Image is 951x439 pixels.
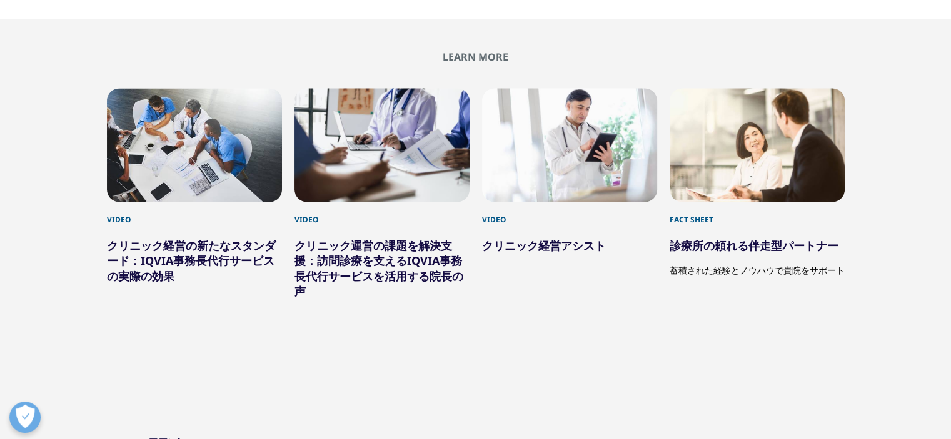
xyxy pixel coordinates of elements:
a: クリニック運営の課題を解決支援：訪問診療を支えるIQVIA事務長代行サービスを活用する院長の声 [294,238,463,298]
div: Video [294,202,470,225]
a: クリニック経営アシスト [482,238,606,253]
h2: Learn More [107,51,845,63]
div: 3 / 4 [482,88,657,298]
div: 1 / 4 [107,88,282,298]
button: 優先設定センターを開く [9,402,41,433]
p: 蓄積された経験とノウハウで貴院をサポート [670,253,845,277]
a: クリニック経営の新たなスタンダード：IQVIA事務長代行サービスの実際の効果 [107,238,276,283]
div: Fact Sheet [670,202,845,225]
a: 診療所の頼れる伴走型パートナー [670,238,838,253]
div: Video [107,202,282,225]
div: Video [482,202,657,225]
div: 4 / 4 [670,88,845,298]
div: 2 / 4 [294,88,470,298]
